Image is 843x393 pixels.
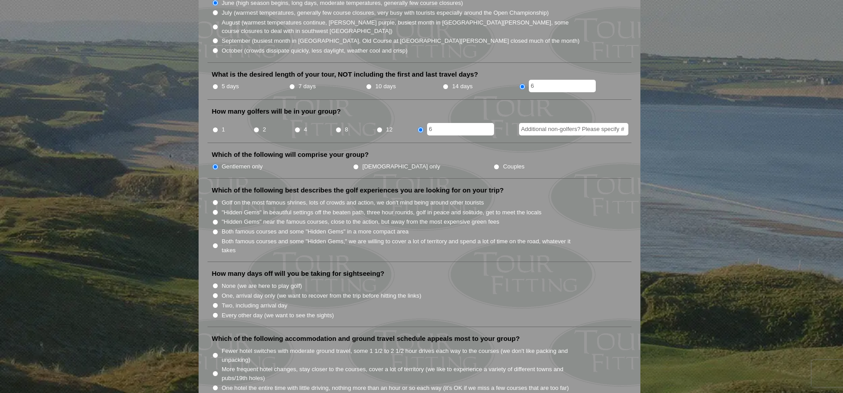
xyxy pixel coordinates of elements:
label: "Hidden Gems" near the famous courses, close to the action, but away from the most expensive gree... [222,217,499,226]
label: 7 days [299,82,316,91]
label: 2 [263,125,266,134]
label: What is the desired length of your tour, NOT including the first and last travel days? [212,70,478,79]
label: One, arrival day only (we want to recover from the trip before hitting the links) [222,291,421,300]
label: Gentlemen only [222,162,263,171]
label: Fewer hotel switches with moderate ground travel, some 1 1/2 to 2 1/2 hour drives each way to the... [222,347,581,364]
label: Both famous courses and some "Hidden Gems" in a more compact area [222,227,409,236]
label: Both famous courses and some "Hidden Gems," we are willing to cover a lot of territory and spend ... [222,237,581,254]
label: Which of the following will comprise your group? [212,150,369,159]
label: [DEMOGRAPHIC_DATA] only [362,162,440,171]
label: Golf on the most famous shrines, lots of crowds and action, we don't mind being around other tour... [222,198,484,207]
label: Couples [503,162,524,171]
label: None (we are here to play golf) [222,282,302,291]
label: Every other day (we want to see the sights) [222,311,334,320]
input: Other [427,123,494,135]
label: September (busiest month in [GEOGRAPHIC_DATA], Old Course at [GEOGRAPHIC_DATA][PERSON_NAME] close... [222,37,580,45]
label: 8 [345,125,348,134]
input: Additional non-golfers? Please specify # [519,123,628,135]
label: Two, including arrival day [222,301,287,310]
label: How many golfers will be in your group? [212,107,341,116]
label: More frequent hotel changes, stay closer to the courses, cover a lot of territory (we like to exp... [222,365,581,382]
label: 4 [304,125,307,134]
label: 1 [222,125,225,134]
label: One hotel the entire time with little driving, nothing more than an hour or so each way (it’s OK ... [222,384,569,393]
label: Which of the following accommodation and ground travel schedule appeals most to your group? [212,334,520,343]
label: August (warmest temperatures continue, [PERSON_NAME] purple, busiest month in [GEOGRAPHIC_DATA][P... [222,18,581,36]
label: Which of the following best describes the golf experiences you are looking for on your trip? [212,186,504,195]
label: How many days off will you be taking for sightseeing? [212,269,385,278]
label: July (warmest temperatures, generally few course closures, very busy with tourists especially aro... [222,8,549,17]
label: 10 days [375,82,396,91]
label: 14 days [452,82,473,91]
label: "Hidden Gems" in beautiful settings off the beaten path, three hour rounds, golf in peace and sol... [222,208,542,217]
input: Other [529,80,596,92]
label: October (crowds dissipate quickly, less daylight, weather cool and crisp) [222,46,408,55]
label: 5 days [222,82,239,91]
label: 12 [386,125,393,134]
